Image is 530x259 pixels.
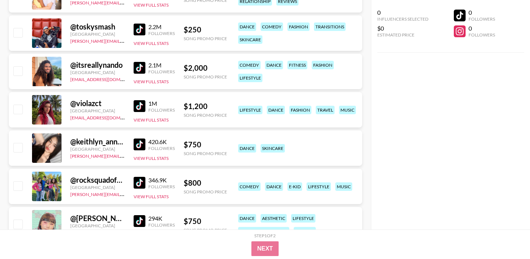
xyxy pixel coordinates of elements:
[134,41,169,46] button: View Full Stats
[70,113,144,120] a: [EMAIL_ADDRESS][DOMAIN_NAME]
[134,139,145,150] img: TikTok
[377,16,428,22] div: Influencers Selected
[134,117,169,123] button: View Full Stats
[148,31,175,36] div: Followers
[134,24,145,35] img: TikTok
[469,32,495,38] div: Followers
[469,16,495,22] div: Followers
[184,227,227,233] div: Song Promo Price
[238,22,256,31] div: dance
[265,182,283,191] div: dance
[251,241,279,256] button: Next
[469,25,495,32] div: 0
[70,223,125,228] div: [GEOGRAPHIC_DATA]
[184,178,227,188] div: $ 800
[377,25,428,32] div: $0
[261,144,285,153] div: skincare
[70,146,125,152] div: [GEOGRAPHIC_DATA]
[70,214,125,223] div: @ [PERSON_NAME].t.ful
[314,22,346,31] div: transitions
[148,107,175,113] div: Followers
[70,75,144,82] a: [EMAIL_ADDRESS][DOMAIN_NAME]
[287,182,302,191] div: e-kid
[134,177,145,189] img: TikTok
[316,106,335,114] div: travel
[134,155,169,161] button: View Full Stats
[148,184,175,189] div: Followers
[335,182,352,191] div: music
[134,62,145,74] img: TikTok
[294,227,316,235] div: fashion
[289,106,311,114] div: fashion
[238,144,256,153] div: dance
[184,151,227,156] div: Song Promo Price
[238,214,256,223] div: dance
[238,74,262,82] div: lifestyle
[184,102,227,111] div: $ 1,200
[377,32,428,38] div: Estimated Price
[469,9,495,16] div: 0
[70,37,179,44] a: [PERSON_NAME][EMAIL_ADDRESS][DOMAIN_NAME]
[148,62,175,69] div: 2.1M
[184,25,227,34] div: $ 250
[265,61,283,69] div: dance
[339,106,356,114] div: music
[134,2,169,8] button: View Full Stats
[184,36,227,41] div: Song Promo Price
[238,106,262,114] div: lifestyle
[134,194,169,199] button: View Full Stats
[70,175,125,185] div: @ rocksquadofficial
[184,63,227,73] div: $ 2,000
[287,22,310,31] div: fashion
[238,182,261,191] div: comedy
[261,214,287,223] div: aesthetic
[148,138,175,146] div: 420.6K
[134,100,145,112] img: TikTok
[261,22,283,31] div: comedy
[148,23,175,31] div: 2.2M
[184,217,227,226] div: $ 750
[238,227,289,235] div: diy/art/satisfaction
[134,215,145,227] img: TikTok
[134,79,169,84] button: View Full Stats
[70,22,125,31] div: @ toskysmash
[70,152,214,159] a: [PERSON_NAME][EMAIL_ADDRESS][PERSON_NAME][DOMAIN_NAME]
[377,9,428,16] div: 0
[184,189,227,195] div: Song Promo Price
[184,112,227,118] div: Song Promo Price
[238,35,262,44] div: skincare
[254,233,276,238] div: Step 1 of 2
[70,190,179,197] a: [PERSON_NAME][EMAIL_ADDRESS][DOMAIN_NAME]
[70,137,125,146] div: @ keithlyn_anne1
[148,222,175,228] div: Followers
[70,60,125,70] div: @ itsreallynando
[70,70,125,75] div: [GEOGRAPHIC_DATA]
[287,61,307,69] div: fitness
[291,214,315,223] div: lifestyle
[70,185,125,190] div: [GEOGRAPHIC_DATA]
[148,176,175,184] div: 346.9K
[184,140,227,149] div: $ 750
[184,74,227,80] div: Song Promo Price
[70,31,125,37] div: [GEOGRAPHIC_DATA]
[148,100,175,107] div: 1M
[267,106,285,114] div: dance
[70,99,125,108] div: @ violazct
[307,182,331,191] div: lifestyle
[238,61,261,69] div: comedy
[70,108,125,113] div: [GEOGRAPHIC_DATA]
[148,215,175,222] div: 294K
[312,61,334,69] div: fashion
[148,69,175,74] div: Followers
[148,146,175,151] div: Followers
